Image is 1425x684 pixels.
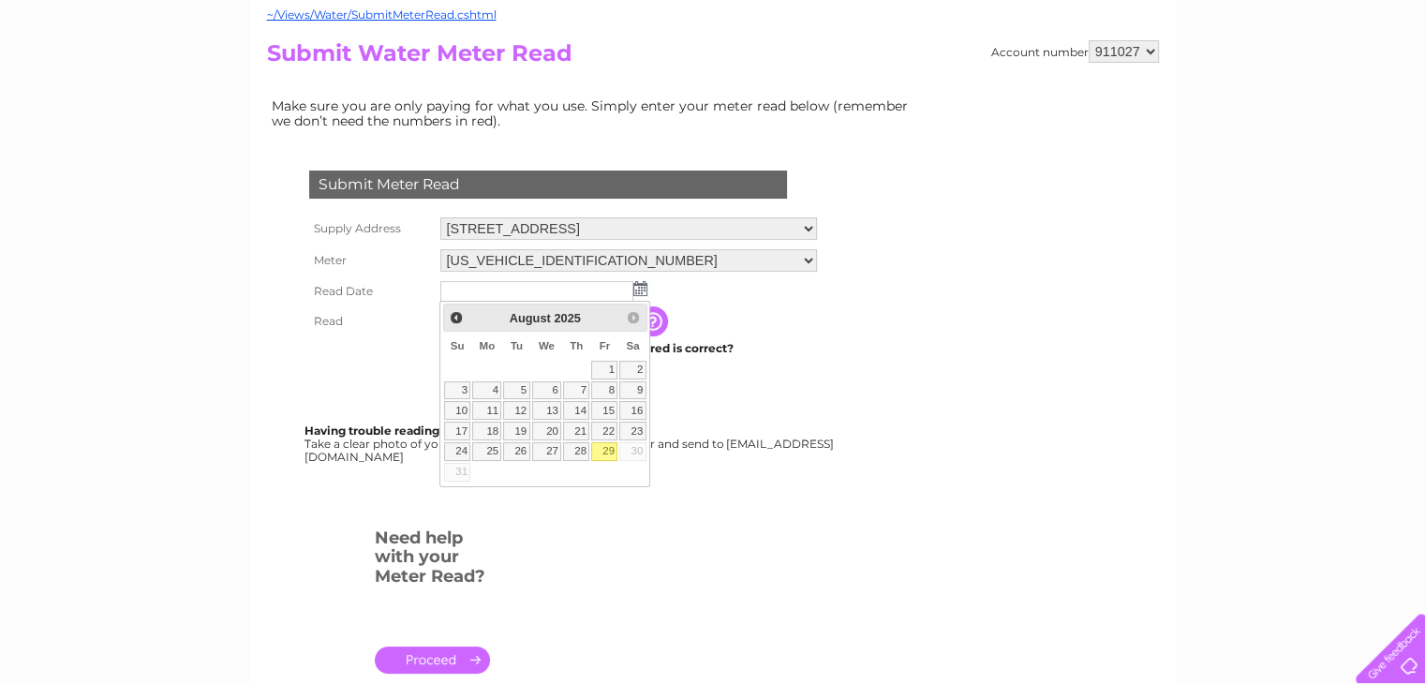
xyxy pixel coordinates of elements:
[1195,80,1251,94] a: Telecoms
[304,276,436,306] th: Read Date
[619,361,646,379] a: 2
[619,422,646,440] a: 23
[532,401,562,420] a: 13
[480,340,496,351] span: Monday
[1262,80,1289,94] a: Blog
[1363,80,1407,94] a: Log out
[472,401,501,420] a: 11
[267,7,497,22] a: ~/Views/Water/SubmitMeterRead.cshtml
[267,40,1159,76] h2: Submit Water Meter Read
[375,647,490,674] a: .
[591,401,617,420] a: 15
[304,245,436,276] th: Meter
[554,311,580,325] span: 2025
[444,381,470,400] a: 3
[563,422,589,440] a: 21
[1095,80,1131,94] a: Water
[446,306,468,328] a: Prev
[451,340,465,351] span: Sunday
[304,424,837,463] div: Take a clear photo of your readings, tell us which supply it's for and send to [EMAIL_ADDRESS][DO...
[304,306,436,336] th: Read
[563,442,589,461] a: 28
[532,381,562,400] a: 6
[304,213,436,245] th: Supply Address
[633,281,647,296] img: ...
[626,340,639,351] span: Saturday
[50,49,145,106] img: logo.png
[304,424,514,438] b: Having trouble reading your meter?
[1300,80,1346,94] a: Contact
[638,306,672,336] input: Information
[570,340,583,351] span: Thursday
[436,336,822,361] td: Are you sure the read you have entered is correct?
[444,442,470,461] a: 24
[503,442,529,461] a: 26
[591,361,617,379] a: 1
[472,381,501,400] a: 4
[472,422,501,440] a: 18
[619,381,646,400] a: 9
[503,401,529,420] a: 12
[991,40,1159,63] div: Account number
[271,10,1156,91] div: Clear Business is a trading name of Verastar Limited (registered in [GEOGRAPHIC_DATA] No. 3667643...
[449,310,464,325] span: Prev
[510,311,551,325] span: August
[375,525,490,596] h3: Need help with your Meter Read?
[444,401,470,420] a: 10
[563,381,589,400] a: 7
[1142,80,1183,94] a: Energy
[1072,9,1201,33] a: 0333 014 3131
[472,442,501,461] a: 25
[444,422,470,440] a: 17
[600,340,611,351] span: Friday
[267,94,923,133] td: Make sure you are only paying for what you use. Simply enter your meter read below (remember we d...
[591,442,617,461] a: 29
[539,340,555,351] span: Wednesday
[532,442,562,461] a: 27
[511,340,523,351] span: Tuesday
[532,422,562,440] a: 20
[503,381,529,400] a: 5
[503,422,529,440] a: 19
[563,401,589,420] a: 14
[591,422,617,440] a: 22
[619,401,646,420] a: 16
[591,381,617,400] a: 8
[309,171,787,199] div: Submit Meter Read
